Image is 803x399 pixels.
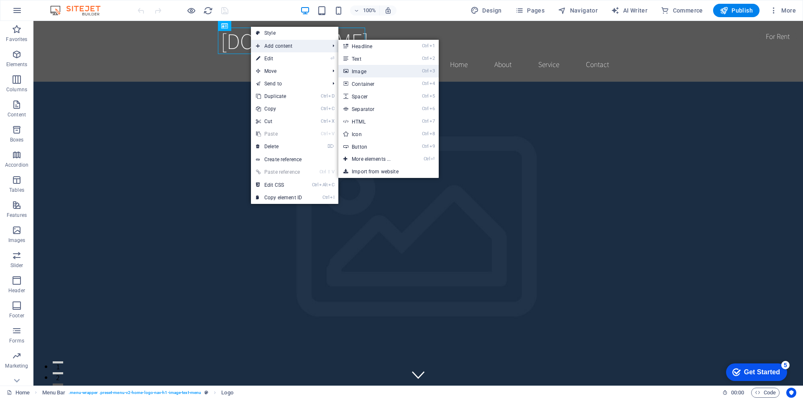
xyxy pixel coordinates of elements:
i: I [330,195,334,200]
i: 1 [430,43,435,49]
button: Code [751,388,780,398]
span: Navigator [558,6,598,15]
i: D [328,93,334,99]
a: Ctrl7HTML [338,115,407,128]
a: Import from website [338,165,439,178]
i: Ctrl [422,56,429,61]
i: V [332,169,334,175]
a: CtrlDDuplicate [251,90,307,103]
a: Create reference [251,153,338,166]
a: Send to [251,77,326,90]
button: Usercentrics [786,388,796,398]
span: AI Writer [611,6,647,15]
p: Images [8,237,26,244]
a: Ctrl2Text [338,52,407,65]
i: Ctrl [424,156,430,162]
span: Commerce [661,6,703,15]
a: ⏎Edit [251,52,307,65]
i: Ctrl [422,93,429,99]
a: Ctrl3Image [338,65,407,77]
p: Marketing [5,363,28,369]
span: Code [755,388,776,398]
img: Editor Logo [48,5,111,15]
button: Publish [713,4,760,17]
i: Ctrl [312,182,319,188]
p: Accordion [5,162,28,168]
span: : [737,389,738,396]
i: Ctrl [422,144,429,149]
p: Features [7,212,27,219]
div: Design (Ctrl+Alt+Y) [467,4,505,17]
i: Ctrl [322,195,329,200]
div: For Rent [726,7,763,24]
p: Content [8,111,26,118]
i: ⏎ [431,156,435,162]
button: Pages [512,4,548,17]
i: On resize automatically adjust zoom level to fit chosen device. [384,7,392,14]
div: Get Started 5 items remaining, 0% complete [5,4,66,22]
i: Ctrl [321,118,327,124]
span: Add content [251,40,326,52]
span: More [770,6,796,15]
span: . menu-wrapper .preset-menu-v2-home-logo-nav-h1-image-text-menu [69,388,201,398]
p: Slider [10,262,23,269]
a: Ctrl1Headline [338,40,407,52]
button: Navigator [555,4,601,17]
i: C [328,182,334,188]
i: 9 [430,144,435,149]
a: Ctrl8Icon [338,128,407,140]
a: CtrlCCopy [251,103,307,115]
i: V [328,131,334,136]
i: Ctrl [321,93,327,99]
i: Ctrl [320,169,326,175]
p: Tables [9,187,24,193]
button: Commerce [657,4,706,17]
i: 5 [430,93,435,99]
a: CtrlVPaste [251,128,307,140]
p: Forms [9,337,24,344]
i: This element is a customizable preset [205,390,208,395]
div: Get Started [23,9,59,17]
i: Ctrl [422,106,429,111]
span: Click to select. Double-click to edit [42,388,66,398]
button: 2 [19,351,30,353]
button: 1 [19,340,30,342]
span: Click to select. Double-click to edit [221,388,233,398]
nav: breadcrumb [42,388,233,398]
i: Ctrl [422,118,429,124]
i: Ctrl [321,106,327,111]
span: 00 00 [731,388,744,398]
p: Columns [6,86,27,93]
a: CtrlAltCEdit CSS [251,179,307,191]
i: 7 [430,118,435,124]
i: Ctrl [422,43,429,49]
a: Ctrl⏎More elements ... [338,153,407,165]
i: Ctrl [422,68,429,74]
a: Ctrl⇧VPaste reference [251,166,307,178]
button: AI Writer [608,4,651,17]
span: Move [251,65,326,77]
i: X [328,118,334,124]
a: Ctrl4Container [338,77,407,90]
i: ⌦ [327,144,334,149]
p: Elements [6,61,28,68]
p: Favorites [6,36,27,43]
span: Pages [515,6,545,15]
div: 5 [60,2,68,10]
h6: 100% [363,5,376,15]
a: Click to cancel selection. Double-click to open Pages [7,388,30,398]
button: Design [467,4,505,17]
button: 100% [350,5,380,15]
a: Ctrl6Separator [338,103,407,115]
a: ⌦Delete [251,140,307,153]
i: 8 [430,131,435,136]
i: C [328,106,334,111]
i: 6 [430,106,435,111]
p: Header [8,287,25,294]
i: ⏎ [330,56,334,61]
button: More [766,4,799,17]
p: Boxes [10,136,24,143]
p: Footer [9,312,24,319]
a: CtrlICopy element ID [251,191,307,204]
i: Ctrl [422,131,429,136]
